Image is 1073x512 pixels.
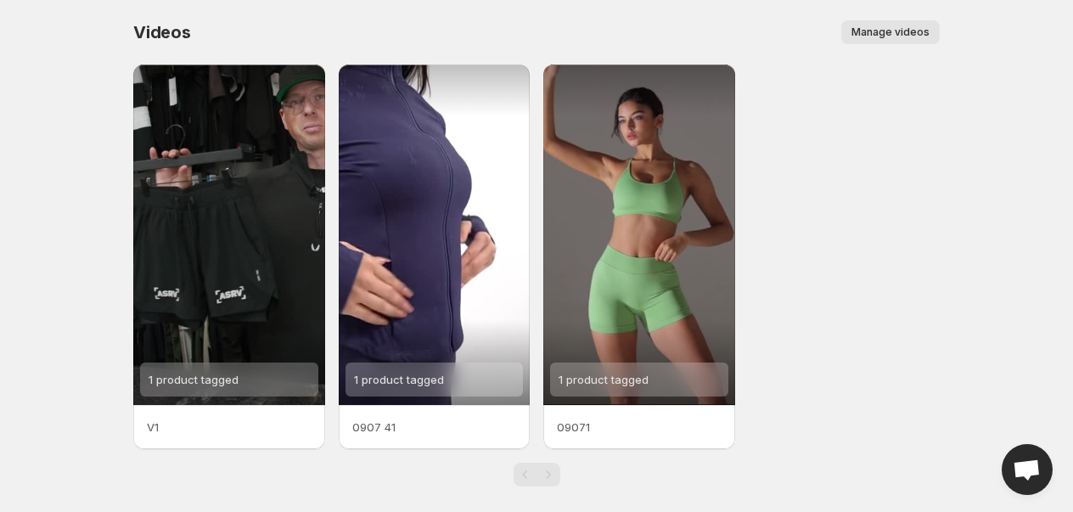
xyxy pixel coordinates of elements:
[147,419,312,436] p: V1
[841,20,940,44] button: Manage videos
[352,419,517,436] p: 0907 41
[354,373,444,386] span: 1 product tagged
[557,419,722,436] p: 09071
[559,373,649,386] span: 1 product tagged
[514,463,560,487] nav: Pagination
[1002,444,1053,495] div: Open chat
[133,22,191,42] span: Videos
[851,25,930,39] span: Manage videos
[149,373,239,386] span: 1 product tagged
